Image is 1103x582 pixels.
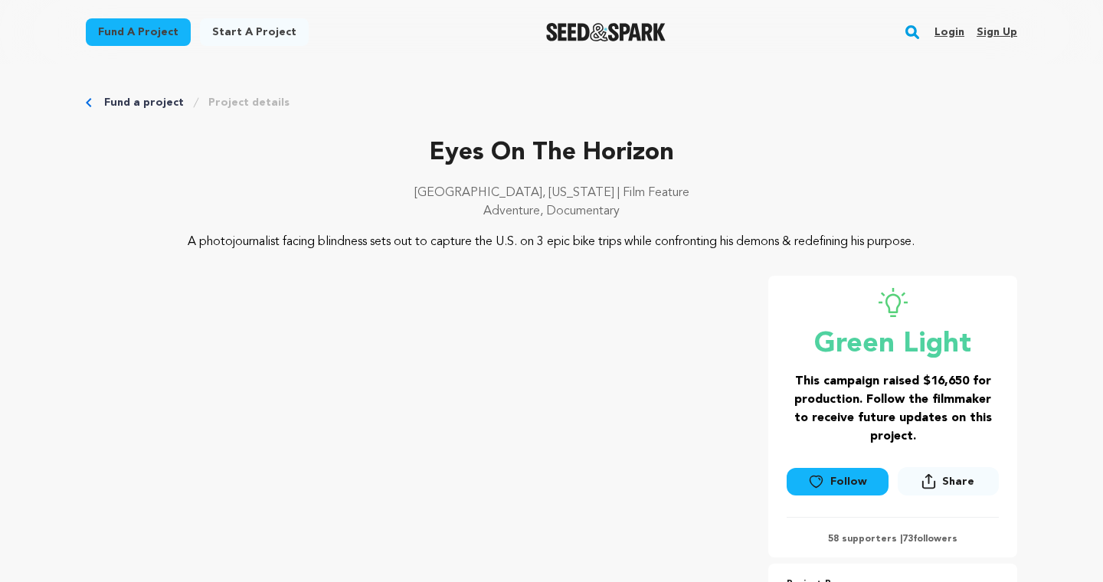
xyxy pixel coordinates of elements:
[898,467,999,495] button: Share
[787,468,888,495] a: Follow
[546,23,666,41] a: Seed&Spark Homepage
[179,233,925,251] p: A photojournalist facing blindness sets out to capture the U.S. on 3 epic bike trips while confro...
[104,95,184,110] a: Fund a project
[898,467,999,502] span: Share
[86,135,1017,172] p: Eyes On The Horizon
[942,474,974,489] span: Share
[902,535,913,544] span: 73
[86,95,1017,110] div: Breadcrumb
[934,20,964,44] a: Login
[787,329,999,360] p: Green Light
[787,372,999,446] h3: This campaign raised $16,650 for production. Follow the filmmaker to receive future updates on th...
[86,184,1017,202] p: [GEOGRAPHIC_DATA], [US_STATE] | Film Feature
[787,533,999,545] p: 58 supporters | followers
[546,23,666,41] img: Seed&Spark Logo Dark Mode
[977,20,1017,44] a: Sign up
[208,95,290,110] a: Project details
[86,18,191,46] a: Fund a project
[86,202,1017,221] p: Adventure, Documentary
[200,18,309,46] a: Start a project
